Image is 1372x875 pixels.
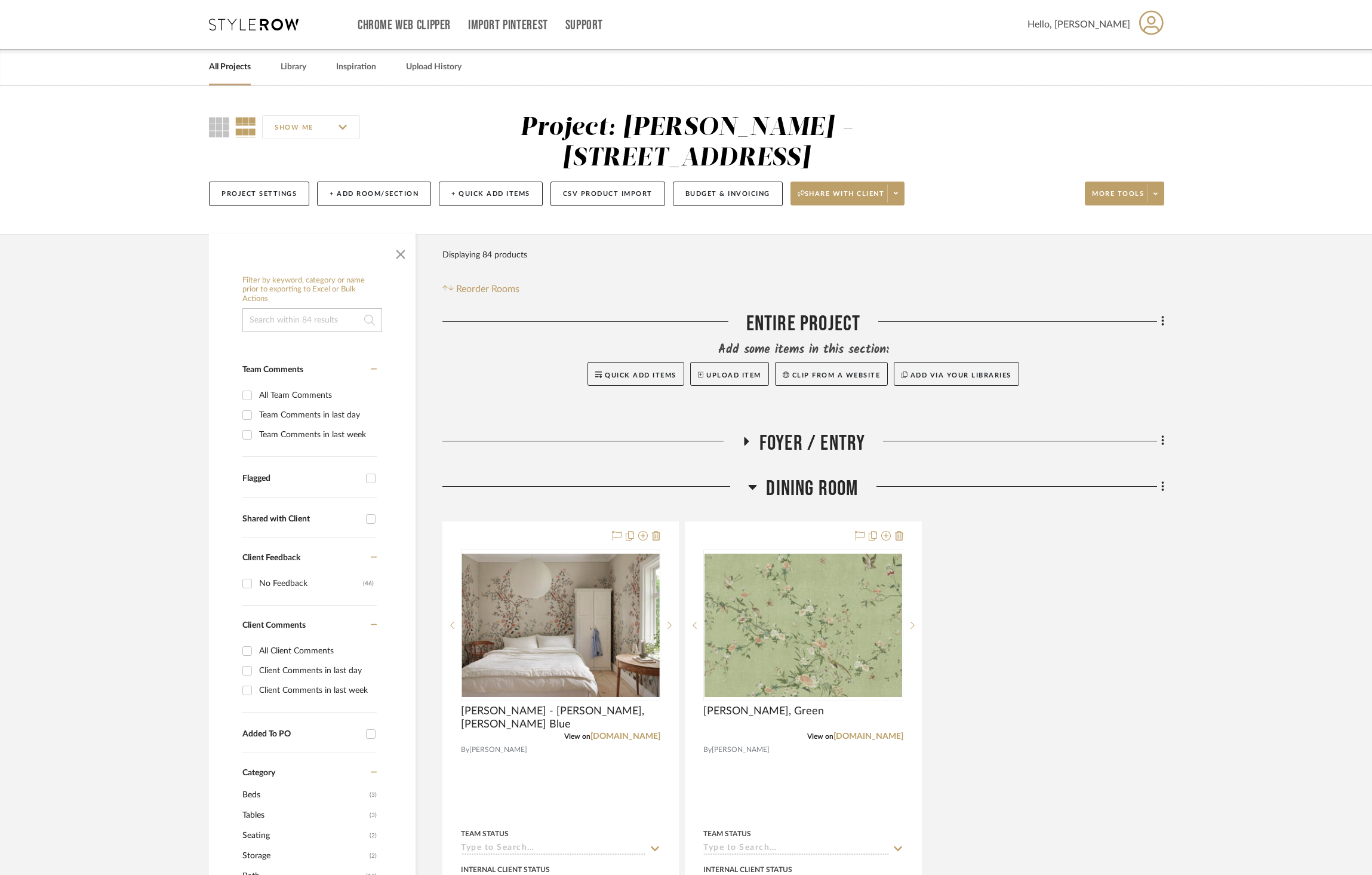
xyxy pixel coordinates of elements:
span: Tables [242,805,367,825]
div: All Client Comments [259,641,374,661]
button: Reorder Rooms [442,282,519,296]
img: Sandberg - Eleonora, Misty Blue [462,554,659,698]
a: Chrome Web Clipper [358,20,451,30]
span: Reorder Rooms [456,282,519,296]
span: Category [242,768,275,778]
button: Project Settings [209,182,309,206]
a: Import Pinterest [468,20,548,30]
button: Upload Item [690,362,769,386]
a: [DOMAIN_NAME] [590,732,660,741]
span: (3) [370,806,377,825]
a: Library [281,59,306,75]
button: Close [389,240,413,264]
span: More tools [1092,189,1144,207]
span: Client Feedback [242,554,300,562]
div: Team Status [461,828,509,839]
div: Team Comments in last day [259,406,374,425]
span: Seating [242,825,367,846]
div: Added To PO [242,729,360,739]
span: Beds [242,785,367,805]
a: All Projects [209,59,251,75]
span: By [703,744,712,756]
h6: Filter by keyword, category or name prior to exporting to Excel or Bulk Actions [242,276,382,304]
div: Client Comments in last week [259,681,374,700]
div: Add some items in this section: [442,342,1164,358]
span: View on [807,733,833,740]
input: Type to Search… [703,843,888,855]
span: Client Comments [242,621,306,630]
div: 0 [462,550,660,701]
button: + Quick Add Items [439,182,543,206]
span: By [461,744,469,756]
span: [PERSON_NAME] - [PERSON_NAME], [PERSON_NAME] Blue [461,705,660,731]
div: Internal Client Status [461,864,550,875]
span: Share with client [798,189,885,207]
span: Hello, [PERSON_NAME] [1028,17,1130,32]
span: Team Comments [242,366,303,374]
button: Share with client [790,182,905,205]
a: Inspiration [336,59,376,75]
div: Shared with Client [242,514,360,524]
div: (46) [363,574,374,593]
span: Dining Room [766,476,858,502]
span: Storage [242,846,367,866]
span: [PERSON_NAME], Green [703,705,824,718]
span: (2) [370,826,377,845]
img: Sandberg - Bloom, Green [705,554,902,698]
div: All Team Comments [259,386,374,405]
div: Flagged [242,474,360,484]
button: Add via your libraries [894,362,1019,386]
span: Quick Add Items [605,372,676,379]
span: Foyer / Entry [759,431,866,456]
input: Search within 84 results [242,308,382,332]
button: + Add Room/Section [317,182,431,206]
button: More tools [1085,182,1164,205]
input: Type to Search… [461,843,646,855]
span: [PERSON_NAME] [469,744,527,756]
div: Displaying 84 products [442,243,527,267]
button: Clip from a website [775,362,888,386]
div: Internal Client Status [703,864,792,875]
a: Support [565,20,603,30]
span: (3) [370,785,377,805]
div: No Feedback [259,574,363,593]
div: Project: [PERSON_NAME] - [STREET_ADDRESS] [520,115,853,171]
span: (2) [370,846,377,865]
button: Budget & Invoicing [673,182,783,206]
div: Team Comments in last week [259,425,374,444]
button: Quick Add Items [587,362,684,386]
a: [DOMAIN_NAME] [833,732,903,741]
div: Team Status [703,828,751,839]
span: [PERSON_NAME] [712,744,770,756]
span: View on [564,733,590,740]
a: Upload History [406,59,462,75]
button: CSV Product Import [550,182,665,206]
div: Client Comments in last day [259,661,374,680]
